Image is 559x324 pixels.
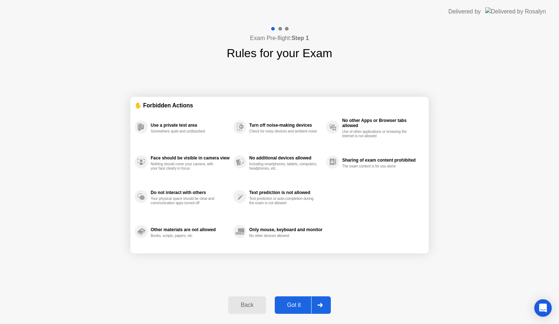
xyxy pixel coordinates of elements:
[277,302,311,308] div: Got it
[135,101,424,110] div: ✋ Forbidden Actions
[151,123,230,128] div: Use a private test area
[249,190,322,195] div: Text prediction is not allowed
[151,155,230,161] div: Face should be visible in camera view
[342,164,411,169] div: The exam content is for you alone
[448,7,481,16] div: Delivered by
[342,130,411,138] div: Use of other applications or browsing the internet is not allowed
[292,35,309,41] b: Step 1
[151,197,219,205] div: Your physical space should be clear and communication apps turned off
[249,129,318,134] div: Check for noisy devices and ambient noise
[151,162,219,171] div: Nothing should cover your camera, with your face clearly in focus
[485,7,546,16] img: Delivered by Rosalyn
[151,227,230,232] div: Other materials are not allowed
[342,158,421,163] div: Sharing of exam content prohibited
[250,34,309,43] h4: Exam Pre-flight:
[249,162,318,171] div: Including smartphones, tablets, computers, headphones, etc.
[151,129,219,134] div: Somewhere quiet and undisturbed
[249,197,318,205] div: Text prediction or auto-completion during the exam is not allowed
[249,155,322,161] div: No additional devices allowed
[534,299,552,317] div: Open Intercom Messenger
[230,302,263,308] div: Back
[249,227,322,232] div: Only mouse, keyboard and monitor
[151,190,230,195] div: Do not interact with others
[249,123,322,128] div: Turn off noise-making devices
[342,118,421,128] div: No other Apps or Browser tabs allowed
[249,234,318,238] div: No other devices allowed
[275,296,331,314] button: Got it
[227,44,332,62] h1: Rules for your Exam
[151,234,219,238] div: Books, scripts, papers, etc
[228,296,266,314] button: Back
